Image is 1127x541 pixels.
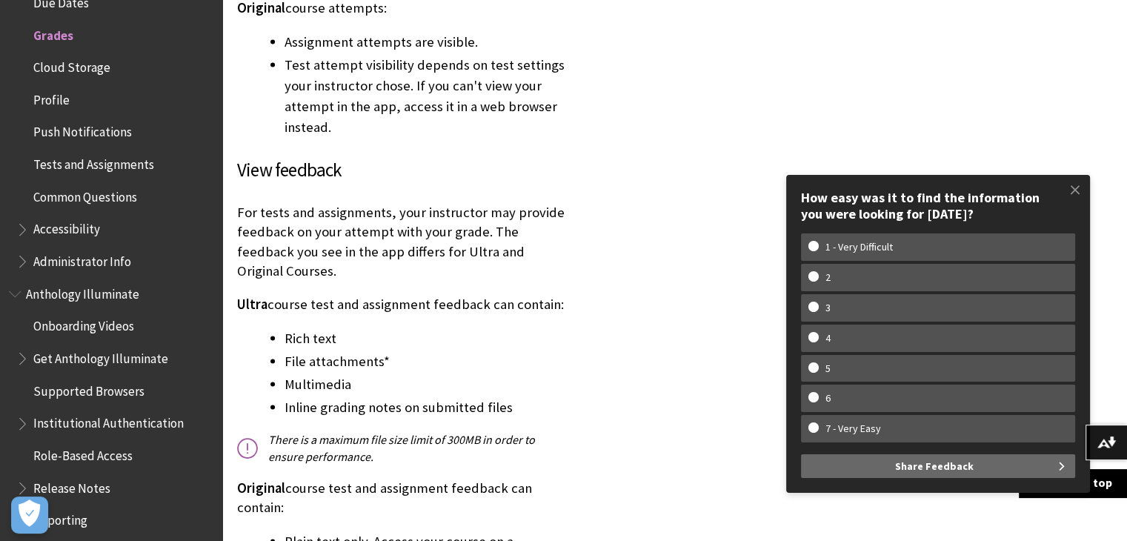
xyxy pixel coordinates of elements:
span: Tests and Assignments [33,152,154,172]
w-span: 1 - Very Difficult [808,241,910,253]
span: Ultra [237,295,267,312]
span: Supported Browsers [33,379,144,399]
span: Administrator Info [33,249,131,269]
p: course test and assignment feedback can contain: [237,294,565,313]
span: Get Anthology Illuminate [33,346,168,366]
li: Inline grading notes on submitted files [285,396,565,417]
span: Common Questions [33,185,137,205]
span: Cloud Storage [33,55,110,75]
span: Accessibility [33,217,100,237]
span: Grades [33,23,73,43]
w-span: 2 [808,271,848,284]
span: Onboarding Videos [33,314,134,334]
span: Push Notifications [33,120,132,140]
li: Multimedia [285,374,565,394]
span: Original [237,479,285,496]
div: How easy was it to find the information you were looking for [DATE]? [801,190,1075,222]
span: Release Notes [33,476,110,496]
p: For tests and assignments, your instructor may provide feedback on your attempt with your grade. ... [237,202,565,280]
w-span: 7 - Very Easy [808,422,898,435]
li: Rich text [285,328,565,348]
span: Reporting [33,508,87,528]
button: Share Feedback [801,454,1075,478]
w-span: 4 [808,332,848,345]
p: There is a maximum file size limit of 300MB in order to ensure performance. [237,431,565,464]
li: Test attempt visibility depends on test settings your instructor chose. If you can't view your at... [285,54,565,137]
li: File attachments* [285,351,565,371]
span: Share Feedback [895,454,974,478]
span: Anthology Illuminate [26,282,139,302]
span: Profile [33,87,70,107]
w-span: 3 [808,302,848,314]
button: Open Preferences [11,497,48,534]
p: course test and assignment feedback can contain: [237,478,565,517]
h3: View feedback [237,156,565,184]
span: Institutional Authentication [33,411,184,431]
w-span: 6 [808,392,848,405]
w-span: 5 [808,362,848,375]
li: Assignment attempts are visible. [285,31,565,52]
span: Role-Based Access [33,443,133,463]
